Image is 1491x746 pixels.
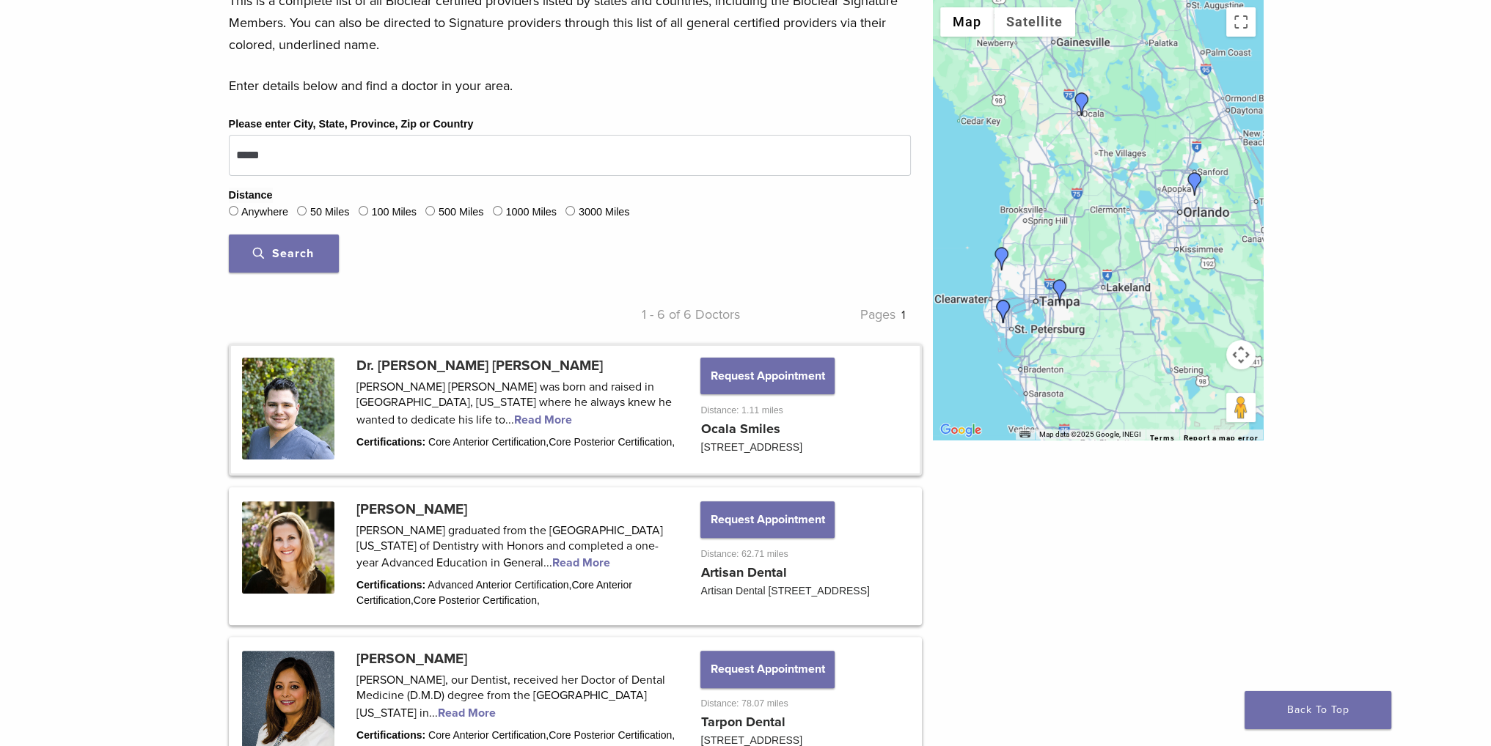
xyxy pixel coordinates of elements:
div: Dr. Seema Amin [990,247,1014,270]
img: Google [937,421,985,440]
span: Map data ©2025 Google, INEGI [1039,430,1141,438]
label: 100 Miles [371,204,417,221]
p: Pages [740,303,911,325]
button: Request Appointment [700,501,834,538]
label: Anywhere [241,204,288,221]
button: Drag Pegman onto the map to open Street View [1226,393,1256,422]
label: 3000 Miles [579,204,630,221]
a: Open this area in Google Maps (opens a new window) [937,421,985,440]
button: Keyboard shortcuts [1019,429,1030,440]
div: Dr. Robert Evelyn [1070,92,1093,116]
button: Show satellite imagery [994,7,1075,37]
a: 1 [901,308,905,322]
div: Dr. Cindy Brayer [992,300,1015,323]
p: Enter details below and find a doctor in your area. [229,75,911,97]
a: Back To Top [1245,691,1391,729]
button: Request Appointment [700,651,834,687]
div: Dr. Mary Isaacs [1183,172,1206,196]
button: Search [229,234,339,273]
button: Toggle fullscreen view [1226,7,1256,37]
p: 1 - 6 of 6 Doctors [570,303,741,325]
button: Show street map [940,7,994,37]
label: Please enter City, State, Province, Zip or Country [229,117,474,133]
a: Report a map error [1184,434,1259,442]
legend: Distance [229,188,273,204]
div: Dr. Larry Saylor [1048,279,1071,303]
span: Search [253,246,314,261]
label: 1000 Miles [505,204,557,221]
button: Request Appointment [700,358,834,394]
button: Map camera controls [1226,340,1256,369]
label: 50 Miles [310,204,350,221]
a: Terms (opens in new tab) [1150,434,1175,443]
label: 500 Miles [439,204,484,221]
